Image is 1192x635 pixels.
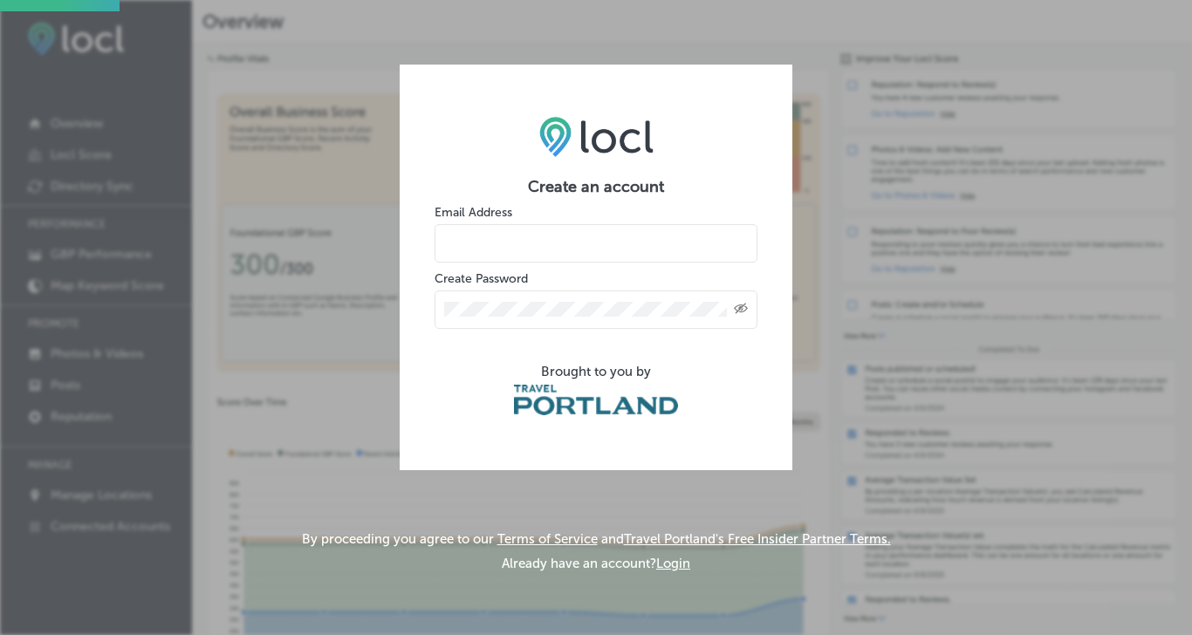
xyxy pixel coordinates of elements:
button: Login [656,556,690,571]
label: Create Password [435,271,528,286]
span: Toggle password visibility [734,302,748,317]
label: Email Address [435,205,512,220]
a: Terms of Service [497,531,598,547]
div: Brought to you by [435,364,757,379]
img: LOCL logo [539,116,654,156]
p: Already have an account? [502,556,690,571]
img: Travel Portland [514,385,678,415]
p: By proceeding you agree to our [302,531,891,547]
span: and [601,531,891,547]
a: Travel Portland's Free Insider Partner Terms. [624,531,891,547]
h2: Create an account [435,177,757,196]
